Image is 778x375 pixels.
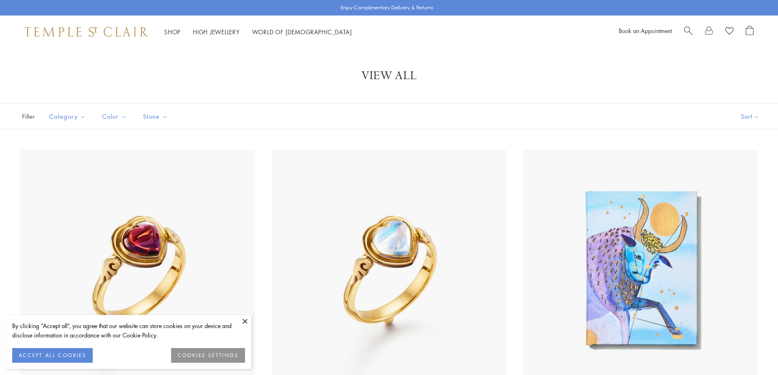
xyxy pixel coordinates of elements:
span: Category [45,111,92,122]
a: High JewelleryHigh Jewellery [193,28,240,36]
button: Category [43,107,92,126]
a: Open Shopping Bag [746,26,753,38]
a: Search [684,26,693,38]
button: Show sort by [722,104,778,129]
span: Color [98,111,133,122]
p: Enjoy Complimentary Delivery & Returns [341,4,433,12]
button: COOKIES SETTINGS [171,348,245,363]
div: By clicking “Accept all”, you agree that our website can store cookies on your device and disclos... [12,321,245,340]
a: World of [DEMOGRAPHIC_DATA]World of [DEMOGRAPHIC_DATA] [252,28,352,36]
a: View Wishlist [725,26,733,38]
h1: View All [33,69,745,83]
a: Book an Appointment [619,27,672,35]
img: Temple St. Clair [25,27,148,37]
button: Stone [137,107,174,126]
a: ShopShop [164,28,181,36]
span: Stone [139,111,174,122]
button: ACCEPT ALL COOKIES [12,348,93,363]
iframe: Gorgias live chat messenger [737,337,770,367]
nav: Main navigation [164,27,352,37]
button: Color [96,107,133,126]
